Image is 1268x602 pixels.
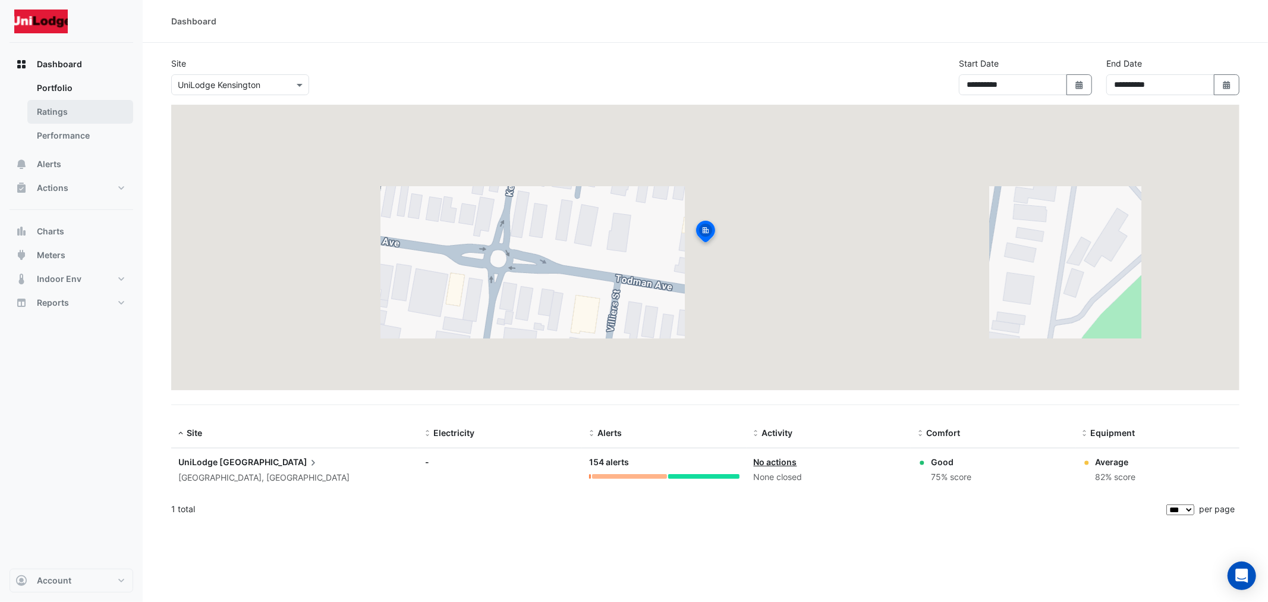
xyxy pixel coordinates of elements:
div: [GEOGRAPHIC_DATA], [GEOGRAPHIC_DATA] [178,471,411,485]
span: Alerts [597,428,622,438]
a: Performance [27,124,133,148]
span: Indoor Env [37,273,81,285]
span: UniLodge [178,457,218,467]
a: Ratings [27,100,133,124]
app-icon: Alerts [15,158,27,170]
button: Account [10,569,133,592]
fa-icon: Select Date [1074,80,1085,90]
img: site-pin-selected.svg [693,219,719,247]
a: Portfolio [27,76,133,100]
app-icon: Indoor Env [15,273,27,285]
span: Alerts [37,158,61,170]
app-icon: Reports [15,297,27,309]
button: Dashboard [10,52,133,76]
a: No actions [754,457,797,467]
button: Meters [10,243,133,267]
div: 75% score [931,471,971,484]
span: Comfort [926,428,960,438]
span: Reports [37,297,69,309]
app-icon: Meters [15,249,27,261]
button: Charts [10,220,133,243]
app-icon: Actions [15,182,27,194]
span: [GEOGRAPHIC_DATA] [219,456,319,469]
span: per page [1199,504,1235,514]
button: Indoor Env [10,267,133,291]
div: Average [1096,456,1136,468]
span: Actions [37,182,68,194]
span: Electricity [433,428,474,438]
label: Site [171,57,186,70]
span: Account [37,575,71,587]
div: Dashboard [171,15,216,27]
span: Meters [37,249,65,261]
app-icon: Dashboard [15,58,27,70]
span: Activity [762,428,793,438]
button: Alerts [10,152,133,176]
div: 154 alerts [589,456,739,469]
div: None closed [754,471,904,484]
div: - [425,456,575,468]
span: Charts [37,225,64,237]
div: 82% score [1096,471,1136,484]
div: Open Intercom Messenger [1228,562,1256,590]
img: Company Logo [14,10,68,33]
button: Actions [10,176,133,200]
fa-icon: Select Date [1222,80,1232,90]
app-icon: Charts [15,225,27,237]
div: Good [931,456,971,468]
span: Dashboard [37,58,82,70]
div: 1 total [171,494,1164,524]
span: Equipment [1091,428,1135,438]
label: End Date [1106,57,1142,70]
button: Reports [10,291,133,315]
div: Dashboard [10,76,133,152]
span: Site [187,428,202,438]
label: Start Date [959,57,999,70]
